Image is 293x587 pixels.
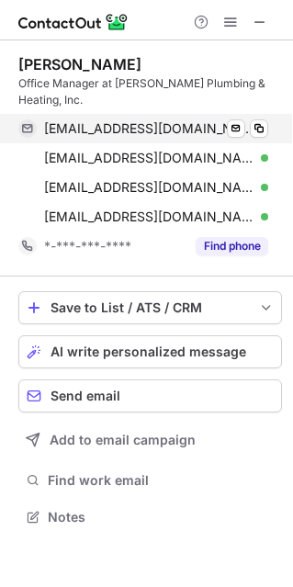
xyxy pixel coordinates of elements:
[196,237,268,255] button: Reveal Button
[18,504,282,530] button: Notes
[48,509,275,525] span: Notes
[44,209,254,225] span: [EMAIL_ADDRESS][DOMAIN_NAME]
[18,291,282,324] button: save-profile-one-click
[50,433,196,447] span: Add to email campaign
[18,423,282,457] button: Add to email campaign
[18,468,282,493] button: Find work email
[18,11,129,33] img: ContactOut v5.3.10
[44,150,254,166] span: [EMAIL_ADDRESS][DOMAIN_NAME]
[44,179,254,196] span: [EMAIL_ADDRESS][DOMAIN_NAME]
[51,389,120,403] span: Send email
[48,472,275,489] span: Find work email
[51,344,246,359] span: AI write personalized message
[18,335,282,368] button: AI write personalized message
[51,300,250,315] div: Save to List / ATS / CRM
[18,379,282,412] button: Send email
[18,55,141,73] div: [PERSON_NAME]
[18,75,282,108] div: Office Manager at [PERSON_NAME] Plumbing & Heating, Inc.
[44,120,254,137] span: [EMAIL_ADDRESS][DOMAIN_NAME]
